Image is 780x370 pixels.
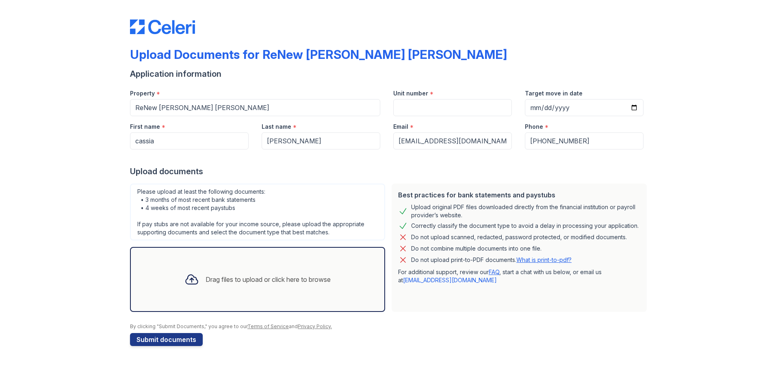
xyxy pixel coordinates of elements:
label: Target move in date [525,89,583,97]
a: Privacy Policy. [298,323,332,329]
div: Do not combine multiple documents into one file. [411,244,542,253]
label: Email [393,123,408,131]
div: Drag files to upload or click here to browse [206,275,331,284]
label: Unit number [393,89,428,97]
label: Property [130,89,155,97]
a: What is print-to-pdf? [516,256,572,263]
label: Last name [262,123,291,131]
p: Do not upload print-to-PDF documents. [411,256,572,264]
div: Upload Documents for ReNew [PERSON_NAME] [PERSON_NAME] [130,47,507,62]
div: Correctly classify the document type to avoid a delay in processing your application. [411,221,639,231]
label: Phone [525,123,543,131]
a: FAQ [489,268,499,275]
div: By clicking "Submit Documents," you agree to our and [130,323,650,330]
div: Do not upload scanned, redacted, password protected, or modified documents. [411,232,627,242]
div: Please upload at least the following documents: • 3 months of most recent bank statements • 4 wee... [130,184,385,240]
p: For additional support, review our , start a chat with us below, or email us at [398,268,640,284]
a: [EMAIL_ADDRESS][DOMAIN_NAME] [403,277,497,283]
div: Upload documents [130,166,650,177]
button: Submit documents [130,333,203,346]
img: CE_Logo_Blue-a8612792a0a2168367f1c8372b55b34899dd931a85d93a1a3d3e32e68fde9ad4.png [130,19,195,34]
div: Best practices for bank statements and paystubs [398,190,640,200]
label: First name [130,123,160,131]
div: Upload original PDF files downloaded directly from the financial institution or payroll provider’... [411,203,640,219]
a: Terms of Service [247,323,289,329]
div: Application information [130,68,650,80]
